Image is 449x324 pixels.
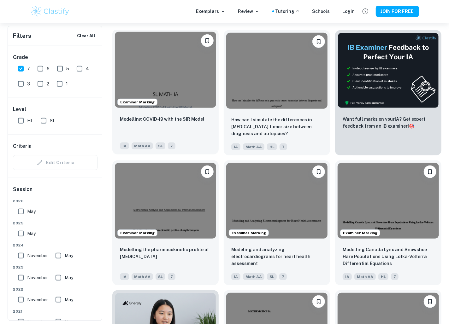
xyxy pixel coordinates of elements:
[27,296,48,303] span: November
[226,33,328,109] img: Math AA IA example thumbnail: How can I simulate the differences in pa
[13,142,32,150] h6: Criteria
[13,155,97,170] div: Criteria filters are unavailable when searching by topic
[279,273,287,280] span: 7
[13,220,97,226] span: 2025
[168,142,175,149] span: 7
[201,165,214,178] button: Please log in to bookmark exemplars
[378,273,388,280] span: HL
[13,106,97,113] h6: Level
[231,116,322,137] p: How can I simulate the differences in pancreatic cancer tumor size between diagnosis and autopsies?
[343,116,434,130] p: Want full marks on your IA ? Get expert feedback from an IB examiner!
[27,65,30,72] span: 7
[65,296,73,303] span: May
[267,273,277,280] span: SL
[354,273,376,280] span: Math AA
[335,160,441,286] a: Examiner MarkingPlease log in to bookmark exemplarsModelling Canada Lynx and Snowshoe Hare Popula...
[231,273,240,280] span: IA
[238,8,260,15] p: Review
[338,163,439,239] img: Math AA IA example thumbnail: Modelling Canada Lynx and Snowshoe Hare
[27,80,30,87] span: 3
[13,309,97,314] span: 2021
[226,163,328,239] img: Math AA IA example thumbnail: Modeling and analyzing electrocardiogram
[156,273,165,280] span: SL
[13,286,97,292] span: 2022
[120,273,129,280] span: IA
[13,242,97,248] span: 2024
[196,8,226,15] p: Exemplars
[280,143,287,150] span: 7
[312,8,330,15] a: Schools
[376,6,419,17] button: JOIN FOR FREE
[13,186,97,198] h6: Session
[424,165,436,178] button: Please log in to bookmark exemplars
[47,65,50,72] span: 6
[340,230,380,236] span: Examiner Marking
[343,246,434,267] p: Modelling Canada Lynx and Snowshoe Hare Populations Using Lotka-Volterra Differential Equations
[27,208,36,215] span: May
[243,143,264,150] span: Math AA
[343,8,355,15] a: Login
[47,80,49,87] span: 2
[27,274,48,281] span: November
[75,31,97,41] button: Clear All
[13,264,97,270] span: 2023
[118,99,157,105] span: Examiner Marking
[120,116,204,123] p: Modelling COVID-19 with the SIR Model
[267,143,277,150] span: HL
[27,252,48,259] span: November
[118,230,157,236] span: Examiner Marking
[201,34,214,47] button: Please log in to bookmark exemplars
[30,5,70,18] img: Clastify logo
[231,246,322,267] p: Modeling and analyzing electrocardiograms for heart health assessment
[243,273,264,280] span: Math AA
[312,35,325,48] button: Please log in to bookmark exemplars
[86,65,89,72] span: 4
[156,142,165,149] span: SL
[224,160,330,286] a: Examiner MarkingPlease log in to bookmark exemplarsModeling and analyzing electrocardiograms for ...
[115,163,216,239] img: Math AA IA example thumbnail: Modelling the pharmacokinetic profile of
[132,142,153,149] span: Math AA
[65,274,73,281] span: May
[409,124,414,129] span: 🎯
[360,6,371,17] button: Help and Feedback
[120,246,211,260] p: Modelling the pharmacokinetic profile of erythromycin
[335,30,441,155] a: ThumbnailWant full marks on yourIA? Get expert feedback from an IB examiner!
[132,273,153,280] span: Math AA
[275,8,300,15] a: Tutoring
[66,65,69,72] span: 5
[115,32,216,108] img: Math AA IA example thumbnail: Modelling COVID-19 with the SIR Model
[343,273,352,280] span: IA
[424,295,436,308] button: Please log in to bookmark exemplars
[312,165,325,178] button: Please log in to bookmark exemplars
[13,32,31,40] h6: Filters
[13,54,97,61] h6: Grade
[391,273,399,280] span: 7
[13,198,97,204] span: 2026
[65,252,73,259] span: May
[27,117,33,124] span: HL
[27,230,36,237] span: May
[312,295,325,308] button: Please log in to bookmark exemplars
[168,273,175,280] span: 7
[338,33,439,108] img: Thumbnail
[112,30,219,155] a: Examiner MarkingPlease log in to bookmark exemplarsModelling COVID-19 with the SIR ModelIAMath AASL7
[229,230,269,236] span: Examiner Marking
[231,143,240,150] span: IA
[112,160,219,286] a: Examiner MarkingPlease log in to bookmark exemplarsModelling the pharmacokinetic profile of eryth...
[66,80,68,87] span: 1
[50,117,55,124] span: SL
[120,142,129,149] span: IA
[224,30,330,155] a: Please log in to bookmark exemplarsHow can I simulate the differences in pancreatic cancer tumor ...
